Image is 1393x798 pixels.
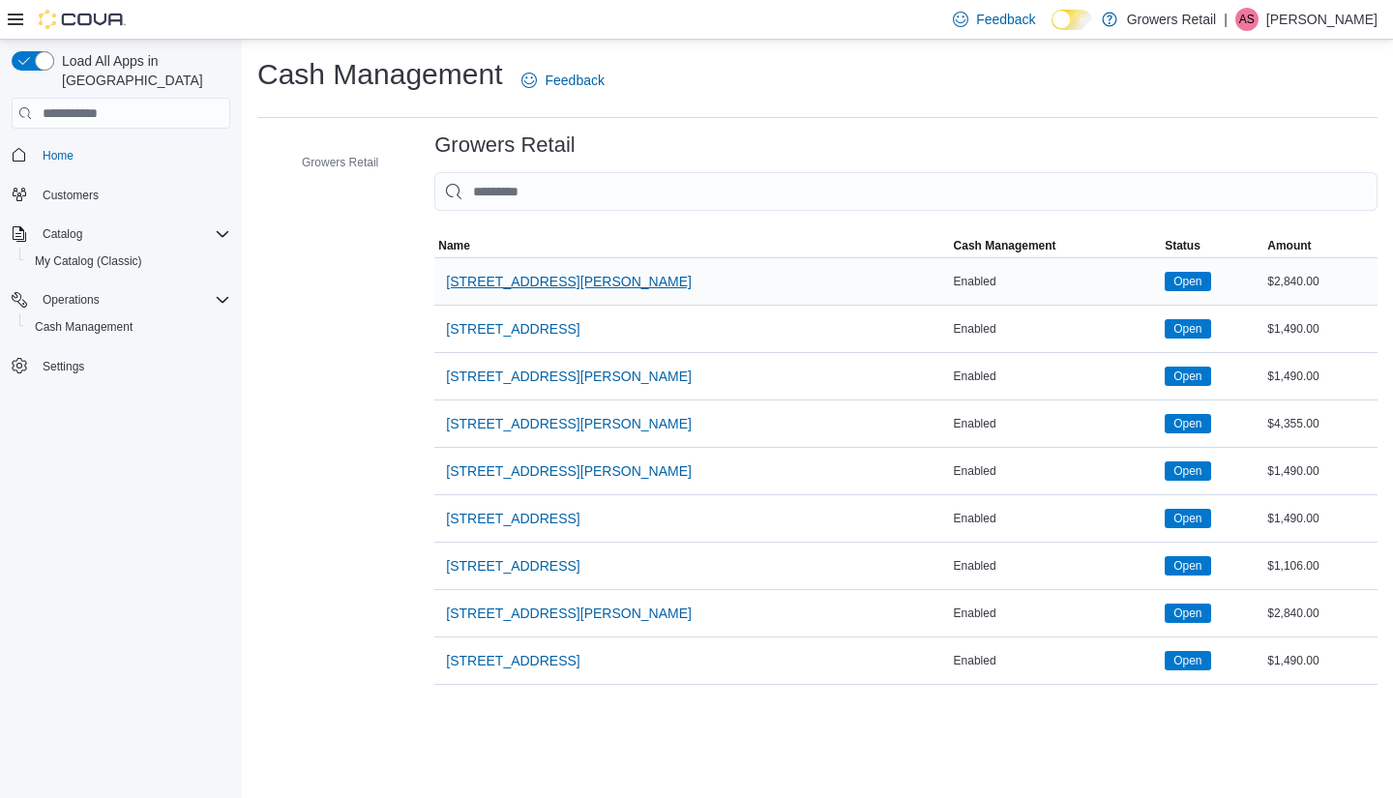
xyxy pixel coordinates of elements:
[950,317,1162,340] div: Enabled
[1263,554,1378,577] div: $1,106.00
[43,359,84,374] span: Settings
[1173,652,1201,669] span: Open
[950,459,1162,483] div: Enabled
[39,10,126,29] img: Cova
[1165,556,1210,576] span: Open
[35,253,142,269] span: My Catalog (Classic)
[1165,367,1210,386] span: Open
[1263,317,1378,340] div: $1,490.00
[1165,272,1210,291] span: Open
[1173,605,1201,622] span: Open
[434,172,1378,211] input: This is a search bar. As you type, the results lower in the page will automatically filter.
[35,142,230,166] span: Home
[434,133,575,157] h3: Growers Retail
[1173,320,1201,338] span: Open
[302,155,378,170] span: Growers Retail
[1263,507,1378,530] div: $1,490.00
[1173,415,1201,432] span: Open
[35,183,230,207] span: Customers
[35,222,230,246] span: Catalog
[19,248,238,275] button: My Catalog (Classic)
[438,547,587,585] button: [STREET_ADDRESS]
[35,288,230,311] span: Operations
[1173,462,1201,480] span: Open
[27,250,150,273] a: My Catalog (Classic)
[35,288,107,311] button: Operations
[27,250,230,273] span: My Catalog (Classic)
[1165,604,1210,623] span: Open
[950,554,1162,577] div: Enabled
[438,594,699,633] button: [STREET_ADDRESS][PERSON_NAME]
[35,354,230,378] span: Settings
[4,140,238,168] button: Home
[438,357,699,396] button: [STREET_ADDRESS][PERSON_NAME]
[950,649,1162,672] div: Enabled
[434,234,949,257] button: Name
[4,181,238,209] button: Customers
[4,221,238,248] button: Catalog
[438,404,699,443] button: [STREET_ADDRESS][PERSON_NAME]
[446,319,579,339] span: [STREET_ADDRESS]
[1239,8,1255,31] span: AS
[1161,234,1263,257] button: Status
[446,604,692,623] span: [STREET_ADDRESS][PERSON_NAME]
[950,365,1162,388] div: Enabled
[1263,602,1378,625] div: $2,840.00
[950,270,1162,293] div: Enabled
[446,651,579,670] span: [STREET_ADDRESS]
[43,188,99,203] span: Customers
[446,272,692,291] span: [STREET_ADDRESS][PERSON_NAME]
[446,556,579,576] span: [STREET_ADDRESS]
[438,452,699,490] button: [STREET_ADDRESS][PERSON_NAME]
[35,184,106,207] a: Customers
[1263,270,1378,293] div: $2,840.00
[438,499,587,538] button: [STREET_ADDRESS]
[27,315,140,339] a: Cash Management
[1173,273,1201,290] span: Open
[438,238,470,253] span: Name
[257,55,502,94] h1: Cash Management
[1263,234,1378,257] button: Amount
[545,71,604,90] span: Feedback
[35,222,90,246] button: Catalog
[1165,414,1210,433] span: Open
[976,10,1035,29] span: Feedback
[12,133,230,430] nav: Complex example
[1263,649,1378,672] div: $1,490.00
[954,238,1056,253] span: Cash Management
[438,641,587,680] button: [STREET_ADDRESS]
[1165,319,1210,339] span: Open
[1173,510,1201,527] span: Open
[1052,30,1052,31] span: Dark Mode
[446,414,692,433] span: [STREET_ADDRESS][PERSON_NAME]
[275,151,386,174] button: Growers Retail
[950,507,1162,530] div: Enabled
[35,319,133,335] span: Cash Management
[438,262,699,301] button: [STREET_ADDRESS][PERSON_NAME]
[950,602,1162,625] div: Enabled
[19,313,238,340] button: Cash Management
[43,226,82,242] span: Catalog
[446,461,692,481] span: [STREET_ADDRESS][PERSON_NAME]
[446,509,579,528] span: [STREET_ADDRESS]
[950,234,1162,257] button: Cash Management
[1235,8,1259,31] div: Aman Shaikh
[1173,557,1201,575] span: Open
[4,286,238,313] button: Operations
[1267,238,1311,253] span: Amount
[1263,365,1378,388] div: $1,490.00
[1127,8,1217,31] p: Growers Retail
[1052,10,1092,30] input: Dark Mode
[27,315,230,339] span: Cash Management
[1165,651,1210,670] span: Open
[54,51,230,90] span: Load All Apps in [GEOGRAPHIC_DATA]
[1263,412,1378,435] div: $4,355.00
[4,352,238,380] button: Settings
[1165,509,1210,528] span: Open
[1165,461,1210,481] span: Open
[950,412,1162,435] div: Enabled
[1266,8,1378,31] p: [PERSON_NAME]
[1224,8,1228,31] p: |
[514,61,611,100] a: Feedback
[1165,238,1200,253] span: Status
